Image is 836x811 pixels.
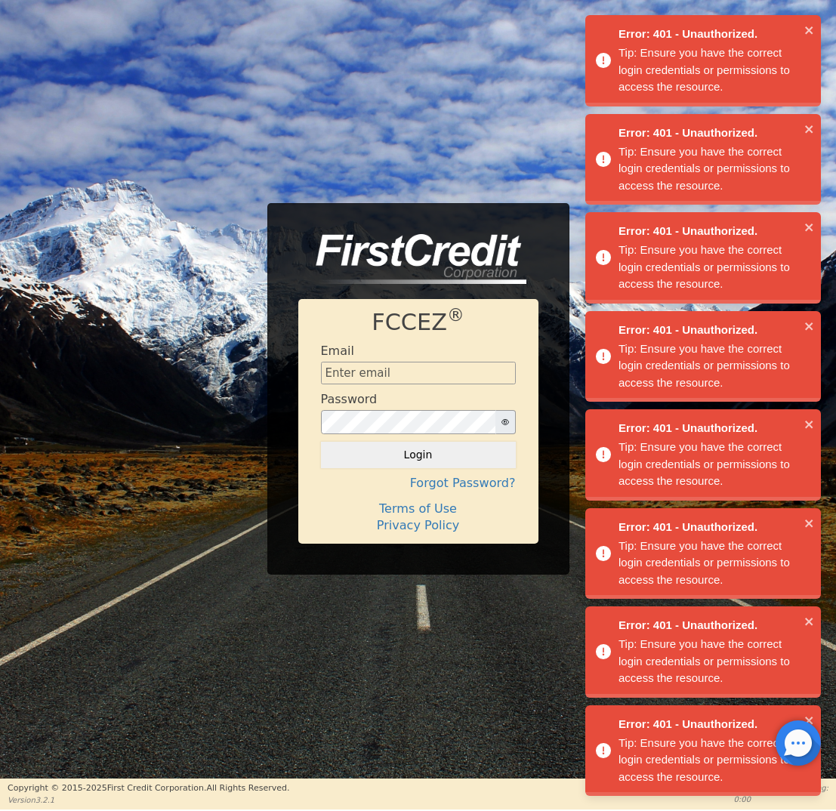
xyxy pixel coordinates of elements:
img: logo-CMu_cnol.png [298,234,526,284]
span: Tip: Ensure you have the correct login credentials or permissions to access the resource. [619,539,790,586]
span: Tip: Ensure you have the correct login credentials or permissions to access the resource. [619,342,790,389]
p: Version 3.2.1 [8,794,289,806]
input: password [321,410,496,434]
span: Error: 401 - Unauthorized. [619,223,800,240]
h4: Password [321,392,378,406]
input: Enter email [321,362,516,384]
button: close [804,711,815,729]
h4: Terms of Use [321,501,516,516]
span: Error: 401 - Unauthorized. [619,420,800,437]
span: Tip: Ensure you have the correct login credentials or permissions to access the resource. [619,637,790,684]
sup: ® [447,305,464,325]
h4: Forgot Password? [321,476,516,490]
span: Tip: Ensure you have the correct login credentials or permissions to access the resource. [619,243,790,290]
span: All Rights Reserved. [206,783,289,793]
button: close [804,120,815,137]
button: Login [321,442,516,467]
button: close [804,415,815,433]
span: Error: 401 - Unauthorized. [619,716,800,733]
span: Error: 401 - Unauthorized. [619,125,800,142]
span: Tip: Ensure you have the correct login credentials or permissions to access the resource. [619,145,790,192]
span: Tip: Ensure you have the correct login credentials or permissions to access the resource. [619,440,790,487]
span: Error: 401 - Unauthorized. [619,26,800,43]
span: Error: 401 - Unauthorized. [619,617,800,634]
button: close [804,21,815,39]
button: close [804,514,815,532]
h1: FCCEZ [321,309,516,336]
span: Error: 401 - Unauthorized. [619,519,800,536]
h4: Privacy Policy [321,518,516,532]
button: close [804,612,815,630]
h4: Email [321,344,354,358]
button: close [804,218,815,236]
span: Tip: Ensure you have the correct login credentials or permissions to access the resource. [619,736,790,783]
p: Copyright © 2015- 2025 First Credit Corporation. [8,782,289,795]
button: close [804,317,815,335]
span: Tip: Ensure you have the correct login credentials or permissions to access the resource. [619,46,790,93]
span: Error: 401 - Unauthorized. [619,322,800,339]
